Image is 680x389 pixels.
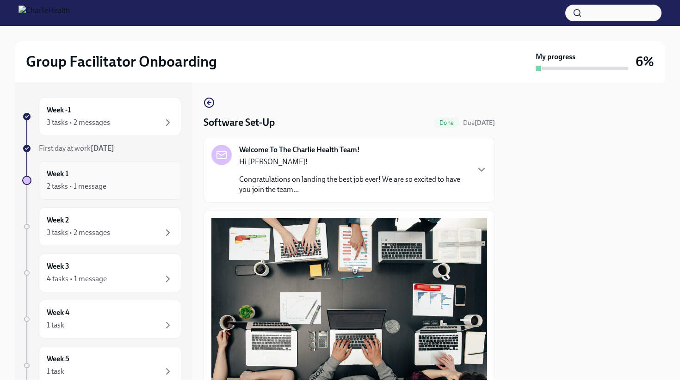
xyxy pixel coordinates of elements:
strong: My progress [536,52,575,62]
a: Week 51 task [22,346,181,385]
p: Congratulations on landing the best job ever! We are so excited to have you join the team... [239,174,469,195]
strong: Welcome To The Charlie Health Team! [239,145,360,155]
a: Week 12 tasks • 1 message [22,161,181,200]
h4: Software Set-Up [204,116,275,130]
a: Week 41 task [22,300,181,339]
strong: [DATE] [475,119,495,127]
div: 2 tasks • 1 message [47,181,106,191]
h6: Week -1 [47,105,71,115]
span: August 19th, 2025 10:00 [463,118,495,127]
h2: Group Facilitator Onboarding [26,52,217,71]
button: Zoom image [211,218,487,381]
div: 1 task [47,320,64,330]
div: 1 task [47,366,64,377]
span: Due [463,119,495,127]
strong: [DATE] [91,144,114,153]
p: Hi [PERSON_NAME]! [239,157,469,167]
h6: Week 4 [47,308,69,318]
span: First day at work [39,144,114,153]
a: First day at work[DATE] [22,143,181,154]
a: Week 23 tasks • 2 messages [22,207,181,246]
span: Done [434,119,459,126]
h6: Week 2 [47,215,69,225]
h3: 6% [636,53,654,70]
h6: Week 3 [47,261,69,272]
a: Week -13 tasks • 2 messages [22,97,181,136]
img: CharlieHealth [19,6,70,20]
a: Week 34 tasks • 1 message [22,253,181,292]
h6: Week 1 [47,169,68,179]
div: 3 tasks • 2 messages [47,117,110,128]
div: 4 tasks • 1 message [47,274,107,284]
h6: Week 5 [47,354,69,364]
div: 3 tasks • 2 messages [47,228,110,238]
